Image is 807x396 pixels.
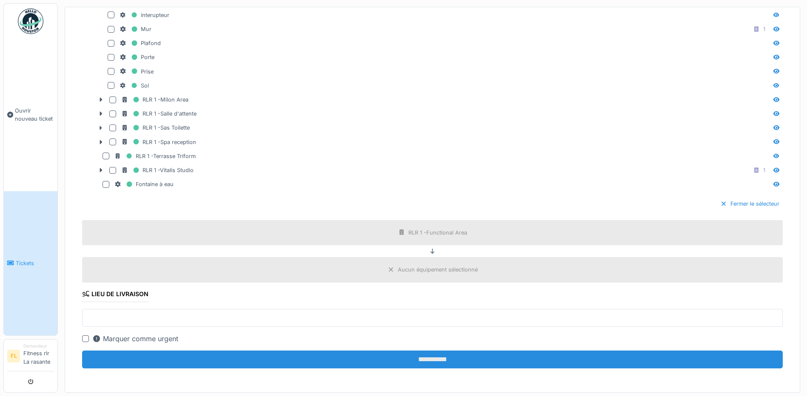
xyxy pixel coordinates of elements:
[120,80,149,91] div: Sol
[114,179,174,190] div: Fontaine à eau
[398,266,478,274] div: Aucun équipement sélectionné
[121,108,197,119] div: RLR 1 -Salle d'attente
[82,288,148,302] div: Lieu de livraison
[4,39,57,191] a: Ouvrir nouveau ticket
[92,334,178,344] div: Marquer comme urgent
[120,52,154,62] div: Porte
[121,137,196,147] div: RLR 1 -Spa reception
[4,191,57,335] a: Tickets
[120,38,161,48] div: Plafond
[7,343,54,371] a: FL DemandeurFitness rlr La rasante
[114,151,196,161] div: RLR 1 -Terrasse Triform
[121,165,194,175] div: RLR 1 -Vitalis Studio
[763,25,765,33] div: 1
[23,343,54,349] div: Demandeur
[23,343,54,369] li: Fitness rlr La rasante
[18,8,43,34] img: Badge_color-CXgf-gQk.svg
[120,66,154,77] div: Prise
[15,107,54,123] span: Ouvrir nouveau ticket
[121,122,190,133] div: RLR 1 -Sas Toilette
[120,24,151,34] div: Mur
[763,166,765,174] div: 1
[121,94,188,105] div: RLR 1 -Milon Area
[120,10,169,20] div: interupteur
[16,259,54,267] span: Tickets
[408,229,467,237] div: RLR 1 -Functional Area
[7,350,20,362] li: FL
[717,198,783,209] div: Fermer le sélecteur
